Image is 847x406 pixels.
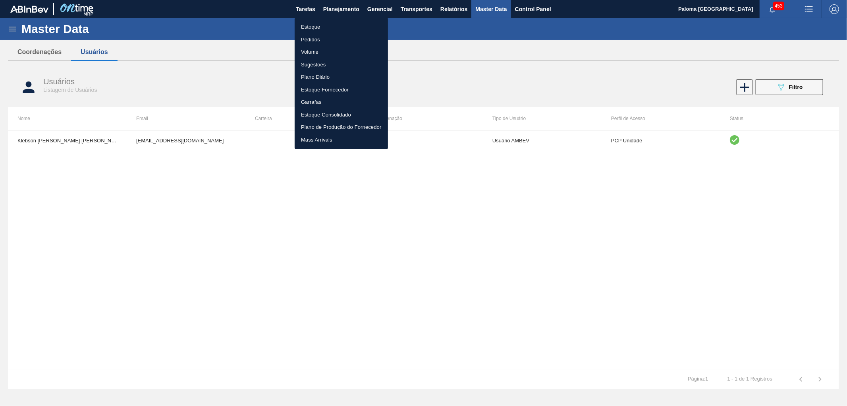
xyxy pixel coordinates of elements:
a: Volume [295,46,388,58]
a: Plano Diário [295,71,388,84]
a: Estoque Fornecedor [295,84,388,96]
a: Estoque [295,21,388,33]
a: Mass Arrivals [295,134,388,146]
a: Plano de Produção do Fornecedor [295,121,388,134]
a: Sugestões [295,58,388,71]
a: Estoque Consolidado [295,109,388,121]
a: Pedidos [295,33,388,46]
a: Garrafas [295,96,388,109]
